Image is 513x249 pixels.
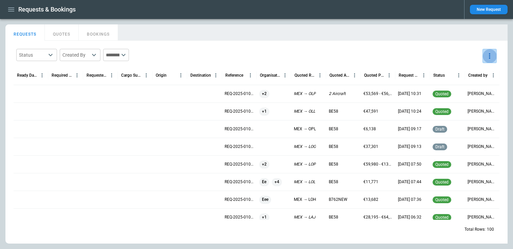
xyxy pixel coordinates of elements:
span: +2 [259,156,269,173]
div: Requested Route [87,73,107,78]
p: REQ-2025-010806 [225,144,254,150]
p: Taj Singh [468,91,497,97]
p: BE58 [329,126,338,132]
p: REQ-2025-010808 [225,109,254,114]
p: REQ-2025-010803 [225,197,254,203]
button: Quoted Price column menu [385,71,394,80]
button: more [482,49,497,63]
button: Origin column menu [176,71,185,80]
p: 09/17/25 09:17 [398,126,421,132]
p: Taj Singh [468,161,497,167]
div: Origin [156,73,167,78]
p: MEX → LOL [294,179,315,185]
button: Required Date & Time (UTC-05:00) column menu [73,71,81,80]
button: BOOKINGS [79,24,118,41]
p: BE58 [329,214,338,220]
p: 09/17/25 06:32 [398,214,421,220]
div: Quoted Route [294,73,315,78]
button: REQUESTS [5,24,45,41]
p: Taj Singh [468,197,497,203]
div: Destination [190,73,211,78]
div: Reference [225,73,243,78]
button: Quoted Aircraft column menu [350,71,359,80]
div: Organisation [260,73,281,78]
div: Status [19,52,46,58]
p: MEX → LAJ [294,214,316,220]
button: QUOTES [45,24,79,41]
p: €53,569 - €56,985 [363,91,393,97]
span: +1 [259,103,269,120]
p: €47,591 [363,109,378,114]
p: €6,138 [363,126,376,132]
span: quoted [434,197,450,202]
span: draft [434,145,446,149]
div: Required Date & Time (UTC-05:00) [52,73,72,78]
p: REQ-2025-010809 [225,91,254,97]
p: €59,980 - €132,439 [363,161,393,167]
div: Cargo Summary [121,73,142,78]
span: draft [434,127,446,132]
p: BE58 [329,161,338,167]
p: 09/17/25 09:13 [398,144,421,150]
p: MEX → OLP [294,91,316,97]
button: Ready Date & Time (UTC-05:00) column menu [38,71,46,80]
div: Status [433,73,445,78]
span: +2 [259,85,269,102]
p: 09/17/25 10:31 [398,91,421,97]
span: Ee [259,173,269,191]
button: Destination column menu [211,71,220,80]
span: quoted [434,180,450,185]
div: Request Created At (UTC-05:00) [399,73,419,78]
div: Created By [62,52,90,58]
div: Ready Date & Time (UTC-05:00) [17,73,38,78]
button: Requested Route column menu [107,71,116,80]
p: BE58 [329,144,338,150]
p: MEX → LOO [294,144,316,150]
button: Organisation column menu [281,71,289,80]
p: Taj Singh [468,126,497,132]
p: 2 Aircraft [329,91,346,97]
span: quoted [434,215,450,220]
p: Taj Singh [468,179,497,185]
span: +1 [259,209,269,226]
button: Quoted Route column menu [316,71,324,80]
p: €13,682 [363,197,378,203]
span: Eee [259,191,271,208]
button: New Request [470,5,508,14]
p: REQ-2025-010804 [225,179,254,185]
div: Quoted Aircraft [329,73,350,78]
p: 09/17/25 07:44 [398,179,421,185]
p: REQ-2025-010807 [225,126,254,132]
button: Created by column menu [489,71,498,80]
p: €37,301 [363,144,378,150]
p: Taj Singh [468,144,497,150]
h1: Requests & Bookings [18,5,76,14]
p: Taj Singh [468,109,497,114]
span: quoted [434,162,450,167]
p: Taj Singh [468,214,497,220]
p: MEX → OPL [294,126,316,132]
div: Quoted Price [364,73,385,78]
button: Request Created At (UTC-05:00) column menu [419,71,428,80]
p: €28,195 - €64,905 [363,214,393,220]
p: 09/17/25 10:24 [398,109,421,114]
button: Status column menu [454,71,463,80]
button: Cargo Summary column menu [142,71,151,80]
p: BE58 [329,109,338,114]
div: Created by [468,73,488,78]
p: MEX → OLL [294,109,315,114]
p: 09/17/25 07:50 [398,161,421,167]
button: Reference column menu [246,71,255,80]
span: +4 [272,173,282,191]
p: MEX → LOH [294,197,316,203]
p: 09/17/25 07:36 [398,197,421,203]
span: quoted [434,109,450,114]
p: REQ-2025-010802 [225,214,254,220]
p: REQ-2025-010805 [225,161,254,167]
p: 100 [487,227,494,232]
p: B762NEW [329,197,347,203]
p: Total Rows: [464,227,486,232]
p: BE58 [329,179,338,185]
p: MEX → LOP [294,161,316,167]
span: quoted [434,92,450,96]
